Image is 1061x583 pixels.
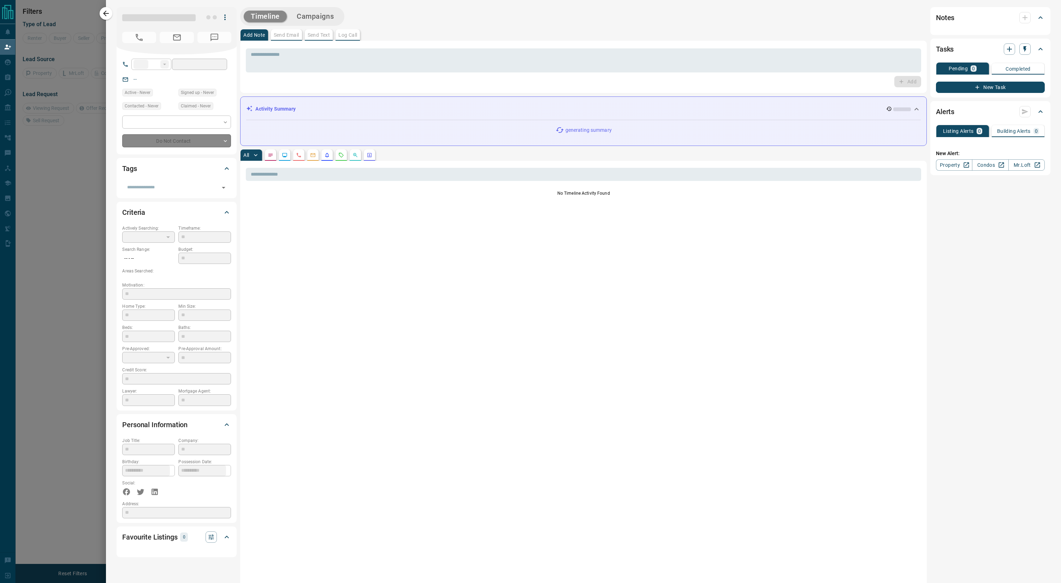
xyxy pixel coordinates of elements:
[122,204,231,221] div: Criteria
[244,11,287,22] button: Timeline
[122,225,175,231] p: Actively Searching:
[125,89,150,96] span: Active - Never
[310,152,316,158] svg: Emails
[122,207,145,218] h2: Criteria
[338,152,344,158] svg: Requests
[178,225,231,231] p: Timeframe:
[936,41,1045,58] div: Tasks
[243,33,265,37] p: Add Note
[936,103,1045,120] div: Alerts
[178,324,231,331] p: Baths:
[978,129,981,134] p: 0
[181,102,211,110] span: Claimed - Never
[122,531,177,543] h2: Favourite Listings
[997,129,1031,134] p: Building Alerts
[936,9,1045,26] div: Notes
[122,419,188,430] h2: Personal Information
[122,324,175,331] p: Beds:
[936,159,972,171] a: Property
[1008,159,1045,171] a: Mr.Loft
[178,437,231,444] p: Company:
[178,346,231,352] p: Pre-Approval Amount:
[178,303,231,310] p: Min Size:
[122,437,175,444] p: Job Title:
[181,89,214,96] span: Signed up - Never
[134,76,136,82] a: --
[219,183,229,193] button: Open
[936,106,954,117] h2: Alerts
[943,129,974,134] p: Listing Alerts
[125,102,159,110] span: Contacted - Never
[122,253,175,264] p: -- - --
[122,303,175,310] p: Home Type:
[246,190,921,196] p: No Timeline Activity Found
[122,134,231,147] div: Do Not Contact
[178,246,231,253] p: Budget:
[122,282,231,288] p: Motivation:
[160,32,194,43] span: No Email
[255,105,296,113] p: Activity Summary
[122,268,231,274] p: Areas Searched:
[324,152,330,158] svg: Listing Alerts
[936,12,954,23] h2: Notes
[122,246,175,253] p: Search Range:
[972,159,1008,171] a: Condos
[936,43,954,55] h2: Tasks
[122,529,231,546] div: Favourite Listings0
[122,160,231,177] div: Tags
[1006,66,1031,71] p: Completed
[178,388,231,394] p: Mortgage Agent:
[243,153,249,158] p: All
[972,66,975,71] p: 0
[936,82,1045,93] button: New Task
[246,102,921,116] div: Activity Summary
[936,150,1045,157] p: New Alert:
[122,416,231,433] div: Personal Information
[367,152,372,158] svg: Agent Actions
[122,32,156,43] span: No Number
[296,152,302,158] svg: Calls
[178,459,231,465] p: Possession Date:
[122,501,231,507] p: Address:
[268,152,273,158] svg: Notes
[197,32,231,43] span: No Number
[352,152,358,158] svg: Opportunities
[122,480,175,486] p: Social:
[290,11,341,22] button: Campaigns
[565,126,612,134] p: generating summary
[122,163,137,174] h2: Tags
[122,346,175,352] p: Pre-Approved:
[282,152,288,158] svg: Lead Browsing Activity
[122,459,175,465] p: Birthday:
[122,388,175,394] p: Lawyer:
[949,66,968,71] p: Pending
[182,533,186,541] p: 0
[122,367,231,373] p: Credit Score:
[1035,129,1038,134] p: 0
